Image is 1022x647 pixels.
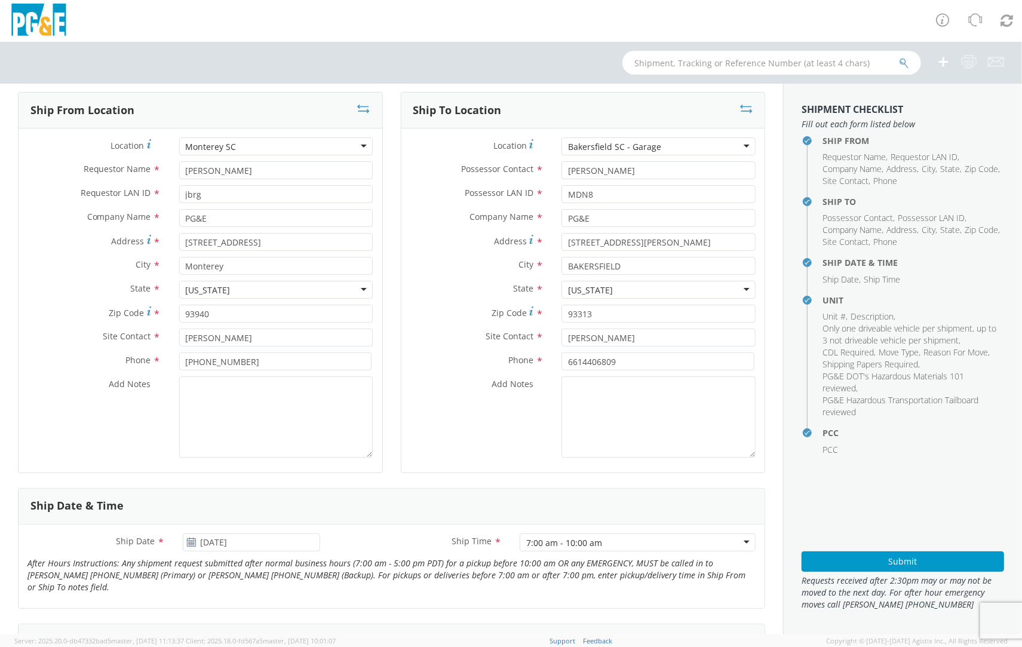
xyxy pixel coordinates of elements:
span: City [922,224,935,235]
span: Possessor LAN ID [898,212,965,223]
span: Requestor Name [822,151,886,162]
img: pge-logo-06675f144f4cfa6a6814.png [9,4,69,39]
span: master, [DATE] 11:13:37 [111,636,184,645]
li: , [891,151,959,163]
span: CDL Required [822,347,874,358]
span: Requestor Name [84,163,151,174]
li: , [822,175,870,187]
li: , [822,370,1001,394]
span: Ship Date [822,274,859,285]
span: Address [886,224,917,235]
span: Company Name [822,163,882,174]
span: Requests received after 2:30pm may or may not be moved to the next day. For after hour emergency ... [802,575,1004,611]
span: Company Name [822,224,882,235]
span: City [922,163,935,174]
span: Add Notes [492,378,533,390]
span: Description [851,311,894,322]
div: Bakersfield SC - Garage [568,141,661,153]
a: Feedback [583,636,612,645]
li: , [940,163,962,175]
h4: PCC [822,428,1004,437]
li: , [822,358,920,370]
span: PG&E DOT's Hazardous Materials 101 reviewed [822,370,964,394]
span: Site Contact [486,330,533,342]
span: Possessor LAN ID [465,187,533,198]
span: Ship Time [864,274,900,285]
span: PG&E Hazardous Transportation Tailboard reviewed [822,394,978,418]
span: Unit # [822,311,846,322]
div: [US_STATE] [186,284,231,296]
input: Shipment, Tracking or Reference Number (at least 4 chars) [622,51,921,75]
span: Phone [873,236,897,247]
span: Ship Time [452,535,492,547]
span: Site Contact [103,330,151,342]
li: , [940,224,962,236]
div: [US_STATE] [568,284,613,296]
h4: Unit [822,296,1004,305]
span: PCC [822,444,838,455]
li: , [822,212,895,224]
div: 7:00 am - 10:00 am [526,537,602,549]
li: , [886,224,919,236]
span: Phone [508,354,533,366]
h4: Ship From [822,136,1004,145]
span: Site Contact [822,175,868,186]
span: Reason For Move [923,347,988,358]
span: Move Type [879,347,919,358]
span: State [940,163,960,174]
h3: Ship Date & Time [30,500,124,512]
li: , [822,236,870,248]
button: Submit [802,551,1004,572]
span: State [131,283,151,294]
li: , [822,163,883,175]
li: , [822,274,861,286]
span: State [940,224,960,235]
span: Address [886,163,917,174]
li: , [886,163,919,175]
li: , [822,224,883,236]
span: City [518,259,533,270]
li: , [965,163,1000,175]
span: Only one driveable vehicle per shipment, up to 3 not driveable vehicle per shipment [822,323,996,346]
li: , [922,163,937,175]
h3: Ship To Location [413,105,502,116]
span: Phone [126,354,151,366]
span: Add Notes [109,378,151,390]
span: Address [112,235,145,247]
span: Site Contact [822,236,868,247]
span: Company Name [469,211,533,222]
span: Company Name [87,211,151,222]
span: Zip Code [965,224,998,235]
span: Fill out each form listed below [802,118,1004,130]
li: , [923,347,990,358]
li: , [822,311,848,323]
span: Copyright © [DATE]-[DATE] Agistix Inc., All Rights Reserved [826,636,1008,646]
li: , [822,323,1001,347]
li: , [898,212,966,224]
h4: Ship To [822,197,1004,206]
span: Zip Code [492,307,527,318]
span: Shipping Papers Required [822,358,918,370]
li: , [965,224,1000,236]
span: City [136,259,151,270]
span: Zip Code [109,307,145,318]
li: , [822,347,876,358]
span: Possessor Contact [822,212,893,223]
span: Requestor LAN ID [891,151,957,162]
strong: Shipment Checklist [802,103,903,116]
span: Ship Date [116,535,155,547]
span: State [513,283,533,294]
span: Location [111,140,145,151]
li: , [822,151,888,163]
span: Zip Code [965,163,998,174]
h4: Ship Date & Time [822,258,1004,267]
a: Support [550,636,575,645]
span: Phone [873,175,897,186]
span: Server: 2025.20.0-db47332bad5 [14,636,184,645]
li: , [879,347,920,358]
li: , [922,224,937,236]
li: , [851,311,895,323]
span: Address [494,235,527,247]
div: Monterey SC [186,141,237,153]
span: Location [493,140,527,151]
